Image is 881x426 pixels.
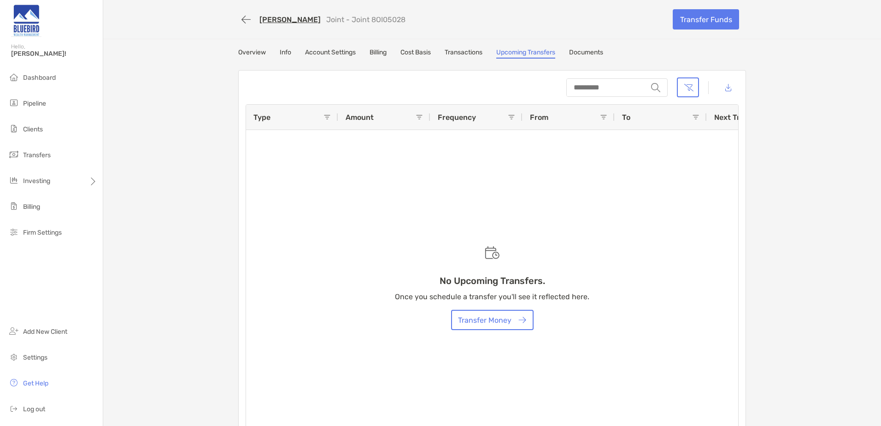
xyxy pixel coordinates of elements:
[23,125,43,133] span: Clients
[8,71,19,83] img: dashboard icon
[8,201,19,212] img: billing icon
[11,4,41,37] img: Zoe Logo
[677,77,699,97] button: Clear filters
[451,310,534,330] button: Transfer Money
[11,50,97,58] span: [PERSON_NAME]!
[8,123,19,134] img: clients icon
[496,48,555,59] a: Upcoming Transfers
[400,48,431,59] a: Cost Basis
[238,48,266,59] a: Overview
[569,48,603,59] a: Documents
[8,97,19,108] img: pipeline icon
[445,48,482,59] a: Transactions
[8,175,19,186] img: investing icon
[23,203,40,211] span: Billing
[23,100,46,107] span: Pipeline
[23,74,56,82] span: Dashboard
[485,246,499,259] img: Empty state scheduled
[23,405,45,413] span: Log out
[8,325,19,337] img: add_new_client icon
[23,328,67,336] span: Add New Client
[518,317,526,324] img: button icon
[23,177,50,185] span: Investing
[440,275,545,286] h3: No Upcoming Transfers.
[23,151,51,159] span: Transfers
[259,15,321,24] a: [PERSON_NAME]
[23,229,62,237] span: Firm Settings
[8,226,19,237] img: firm-settings icon
[8,377,19,388] img: get-help icon
[8,351,19,362] img: settings icon
[23,354,47,361] span: Settings
[305,48,356,59] a: Account Settings
[280,48,291,59] a: Info
[651,83,660,92] img: input icon
[23,379,48,387] span: Get Help
[8,403,19,414] img: logout icon
[673,9,739,30] a: Transfer Funds
[8,149,19,160] img: transfers icon
[370,48,387,59] a: Billing
[326,15,405,24] p: Joint - Joint 8OI05028
[395,291,589,302] p: Once you schedule a transfer you'll see it reflected here.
